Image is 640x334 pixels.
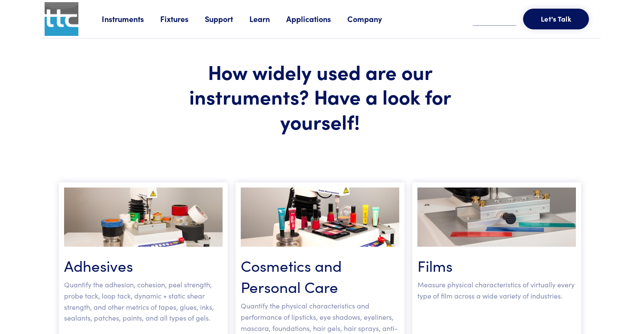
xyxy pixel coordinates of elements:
[64,254,223,276] h3: Adhesives
[45,2,78,36] img: ttc_logo_1x1_v1.0.png
[205,13,249,24] a: Support
[160,13,205,24] a: Fixtures
[523,9,589,29] button: Let's Talk
[417,188,576,247] img: films-v1.0.jpg
[64,188,223,247] img: adhesives-v1.0.jpg
[149,59,491,134] h1: How widely used are our instruments? Have a look for yourself!
[286,13,347,24] a: Applications
[241,188,399,247] img: cosmetics-v1.0.jpg
[347,13,398,24] a: Company
[417,279,576,301] p: Measure physical characteristics of virtually every type of film across a wide variety of industr...
[249,13,286,24] a: Learn
[64,279,223,323] p: Quantify the adhesion, cohesion, peel strength, probe tack, loop tack, dynamic + static shear str...
[241,254,399,297] h3: Cosmetics and Personal Care
[102,13,160,24] a: Instruments
[417,254,576,276] h3: Films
